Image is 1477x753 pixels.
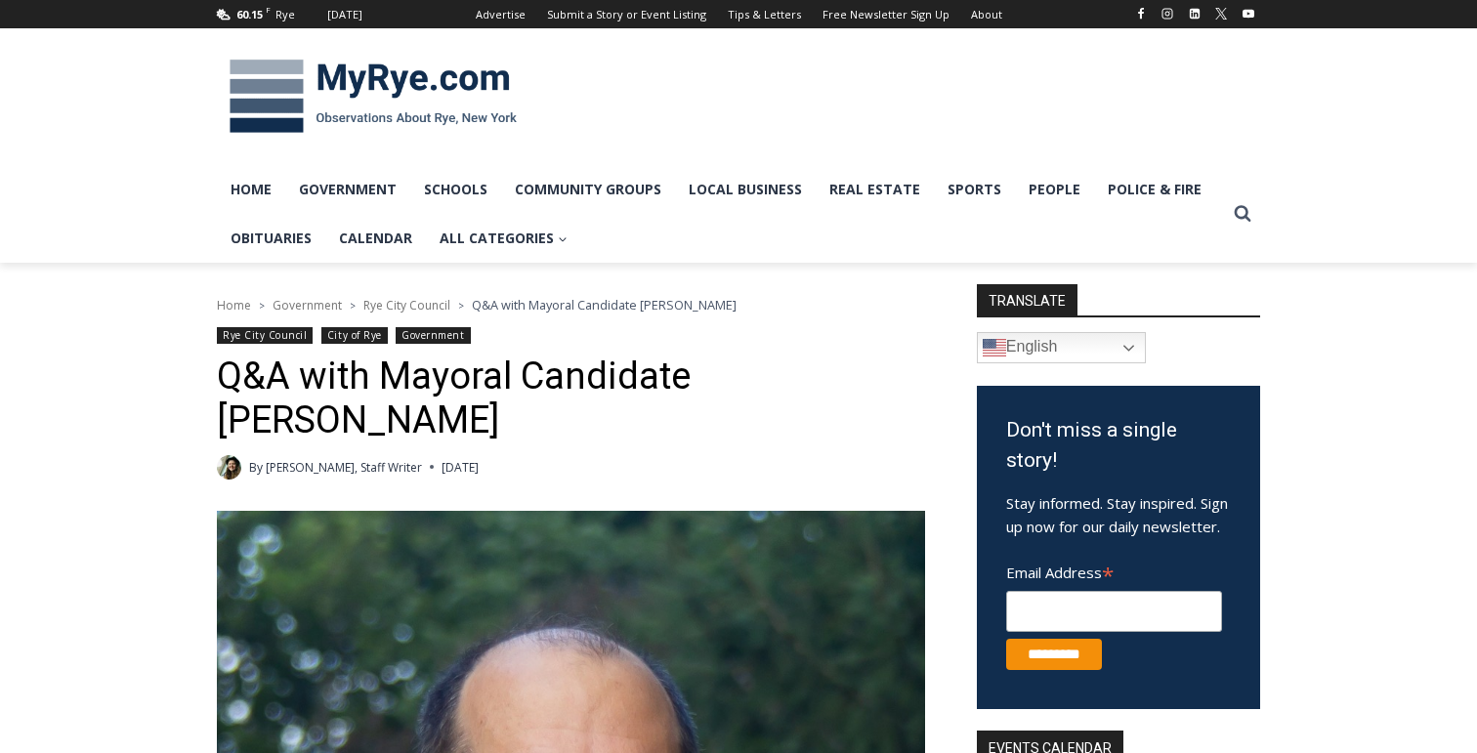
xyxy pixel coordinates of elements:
img: (PHOTO: MyRye.com Intern and Editor Tucker Smith. Contributed.)Tucker Smith, MyRye.com [217,455,241,480]
p: Stay informed. Stay inspired. Sign up now for our daily newsletter. [1006,491,1231,538]
a: Facebook [1129,2,1153,25]
a: Sports [934,165,1015,214]
a: Instagram [1156,2,1179,25]
a: Real Estate [816,165,934,214]
h3: Don't miss a single story! [1006,415,1231,477]
a: Community Groups [501,165,675,214]
a: Calendar [325,214,426,263]
nav: Primary Navigation [217,165,1225,264]
span: All Categories [440,228,568,249]
a: Police & Fire [1094,165,1215,214]
nav: Breadcrumbs [217,295,925,314]
span: > [458,299,464,313]
img: MyRye.com [217,46,529,147]
a: Schools [410,165,501,214]
span: > [259,299,265,313]
a: Government [285,165,410,214]
time: [DATE] [442,458,479,477]
a: Linkedin [1183,2,1206,25]
span: By [249,458,263,477]
a: X [1209,2,1233,25]
a: YouTube [1237,2,1260,25]
a: Home [217,165,285,214]
a: Author image [217,455,241,480]
span: 60.15 [236,7,263,21]
label: Email Address [1006,553,1222,588]
div: [DATE] [327,6,362,23]
div: Rye [275,6,295,23]
a: City of Rye [321,327,388,344]
span: > [350,299,356,313]
button: View Search Form [1225,196,1260,231]
a: Home [217,297,251,314]
h1: Q&A with Mayoral Candidate [PERSON_NAME] [217,355,925,443]
a: Local Business [675,165,816,214]
a: All Categories [426,214,581,263]
span: F [266,4,271,15]
a: Government [396,327,470,344]
a: People [1015,165,1094,214]
a: Government [273,297,342,314]
span: Q&A with Mayoral Candidate [PERSON_NAME] [472,296,737,314]
a: Obituaries [217,214,325,263]
a: Rye City Council [363,297,450,314]
a: Rye City Council [217,327,313,344]
a: [PERSON_NAME], Staff Writer [266,459,422,476]
strong: TRANSLATE [977,284,1077,315]
img: en [983,336,1006,359]
a: English [977,332,1146,363]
